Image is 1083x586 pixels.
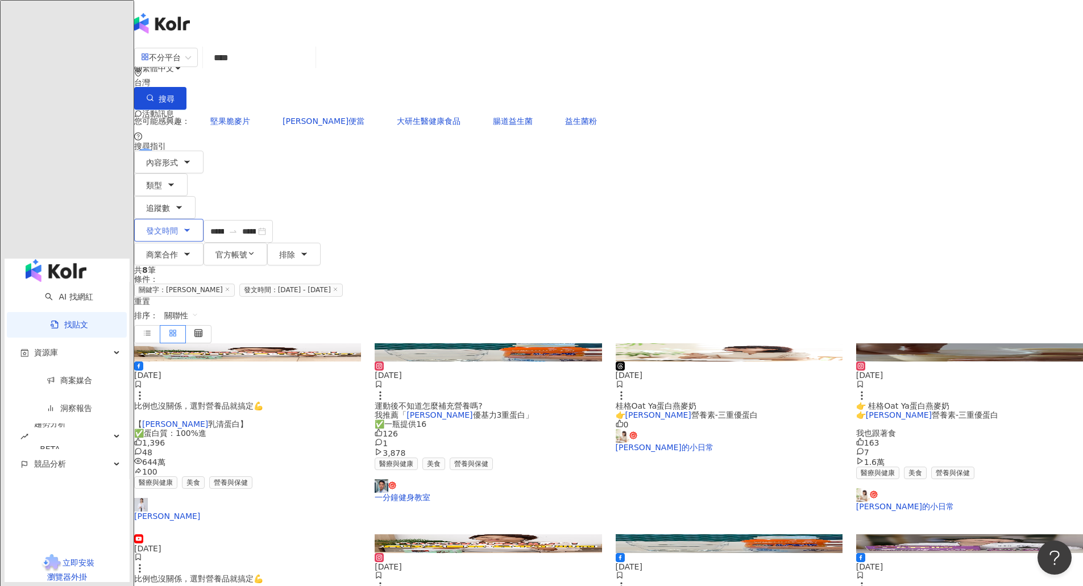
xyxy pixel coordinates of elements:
img: KOL Avatar [375,479,388,493]
img: logo [26,259,86,282]
div: 搜尋指引 [134,142,1083,151]
span: appstore [141,53,149,61]
span: 桂格Oat Ya蛋白燕麥奶 👉 [616,401,697,419]
div: BETA [34,437,66,462]
div: [DATE] [134,371,361,380]
span: 類型 [146,181,162,190]
span: swap-right [229,227,238,236]
img: post-image [375,534,601,552]
img: post-image [134,343,361,361]
div: [DATE] [375,371,601,380]
a: KOL Avatar[PERSON_NAME]的小日常 [856,488,1083,511]
span: 8 [142,265,148,275]
span: 堅果脆麥片 [210,117,250,126]
span: to [229,227,238,236]
div: [DATE] [856,562,1083,571]
img: KOL Avatar [856,488,870,502]
button: 發文時間 [134,219,204,242]
img: post-image [616,343,843,361]
div: 共 筆 [134,265,1083,275]
div: 100 [134,467,361,476]
a: 商案媒合 [47,376,92,385]
button: 追蹤數 [134,196,196,219]
span: 營養素-三重優蛋白 [691,410,758,419]
span: 商業合作 [146,250,178,259]
span: 營養與保健 [450,458,493,470]
span: 立即安裝 瀏覽器外掛 [47,558,94,581]
a: chrome extension立即安裝 瀏覽器外掛 [5,554,130,581]
span: 發文時間 [146,226,178,235]
img: post-image [856,534,1083,552]
div: 1,396 [134,438,361,447]
span: 醫療與健康 [856,467,899,479]
button: 腸道益生菌 [481,110,545,132]
span: 醫療與健康 [134,476,177,489]
span: 醫療與健康 [375,458,418,470]
div: post-image商業合作 [856,343,1083,361]
div: 1 [375,438,601,448]
span: rise [20,433,28,440]
img: post-image [856,343,1083,361]
img: post-image [375,343,601,361]
div: 重置 [134,297,1083,306]
img: KOL Avatar [134,498,148,512]
span: 追蹤數 [146,203,170,213]
div: 48 [134,447,361,457]
img: chrome extension [40,554,63,572]
span: [PERSON_NAME]便當 [283,117,364,126]
a: KOL Avatar一分鐘健身教室 [375,479,601,502]
span: environment [134,69,142,77]
div: 1.6萬 [856,457,1083,467]
div: 7 [856,447,1083,457]
span: 運動後不知道怎麼補充營養嗎? 我推薦「 [375,401,482,419]
span: 營養與保健 [209,476,252,489]
span: 官方帳號 [215,250,247,259]
button: 排除 [267,243,321,265]
span: 關鍵字：[PERSON_NAME] [134,284,235,297]
span: 👉 桂格Oat Ya蛋白燕麥奶 👉 [856,401,949,419]
span: 優基力3重蛋白」 ✅一瓶提供16 [375,410,533,429]
button: 官方帳號 [204,243,267,265]
a: 找貼文 [51,320,88,329]
span: 條件 ： [134,275,158,284]
img: KOL Avatar [616,429,629,443]
button: 類型 [134,173,188,196]
button: 堅果脆麥片 [198,110,262,132]
div: [DATE] [375,562,601,571]
span: 美食 [182,476,205,489]
span: 大研生醫健康食品 [397,117,460,126]
button: 益生菌粉 [553,110,609,132]
div: 3,878 [375,448,601,458]
a: KOL Avatar[PERSON_NAME]的小日常 [616,429,843,452]
span: 排除 [279,250,295,259]
button: [PERSON_NAME]便當 [271,110,376,132]
iframe: Help Scout Beacon - Open [1038,541,1072,575]
a: KOL Avatar[PERSON_NAME] [134,498,361,521]
span: 活動訊息 [142,109,174,118]
span: 關聯性 [164,306,198,325]
div: [DATE] [616,371,843,380]
div: post-image商業合作 [134,343,361,361]
div: post-image商業合作 [616,534,843,552]
div: 排序： [134,306,1083,325]
div: post-image商業合作 [375,343,601,361]
span: question-circle [134,132,142,140]
mark: [PERSON_NAME] [866,410,932,419]
span: 資源庫 [34,340,58,365]
mark: [PERSON_NAME] [625,410,691,419]
span: 趨勢分析 [34,411,66,462]
img: post-image [616,534,843,552]
div: 644萬 [134,457,361,467]
span: 益生菌粉 [565,117,597,126]
a: 洞察報告 [47,404,92,413]
span: 搜尋 [159,94,175,103]
div: [DATE] [856,371,1083,380]
span: 您可能感興趣： [134,117,190,126]
div: 163 [856,438,1083,447]
div: 不分平台 [141,48,181,67]
div: post-image商業合作 [856,534,1083,552]
span: 競品分析 [34,451,66,477]
mark: [PERSON_NAME] [142,419,208,429]
div: [DATE] [134,544,361,553]
div: post-image商業合作 [616,343,843,361]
